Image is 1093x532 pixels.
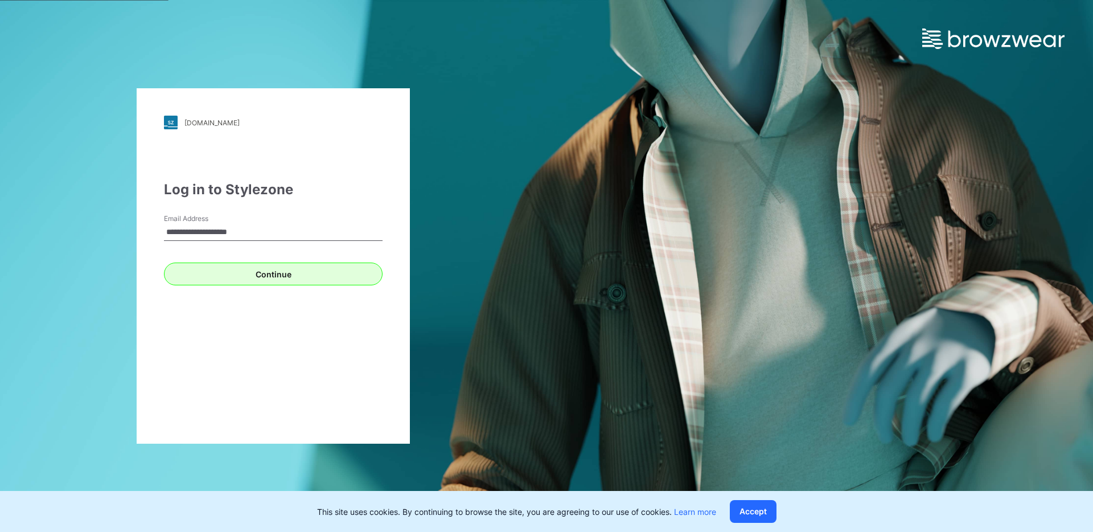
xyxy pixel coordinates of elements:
div: Log in to Stylezone [164,179,383,200]
img: browzwear-logo.e42bd6dac1945053ebaf764b6aa21510.svg [922,28,1065,49]
a: Learn more [674,507,716,517]
button: Accept [730,500,776,523]
img: stylezone-logo.562084cfcfab977791bfbf7441f1a819.svg [164,116,178,129]
p: This site uses cookies. By continuing to browse the site, you are agreeing to our use of cookies. [317,506,716,518]
a: [DOMAIN_NAME] [164,116,383,129]
button: Continue [164,263,383,285]
label: Email Address [164,214,244,224]
div: [DOMAIN_NAME] [184,118,240,127]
